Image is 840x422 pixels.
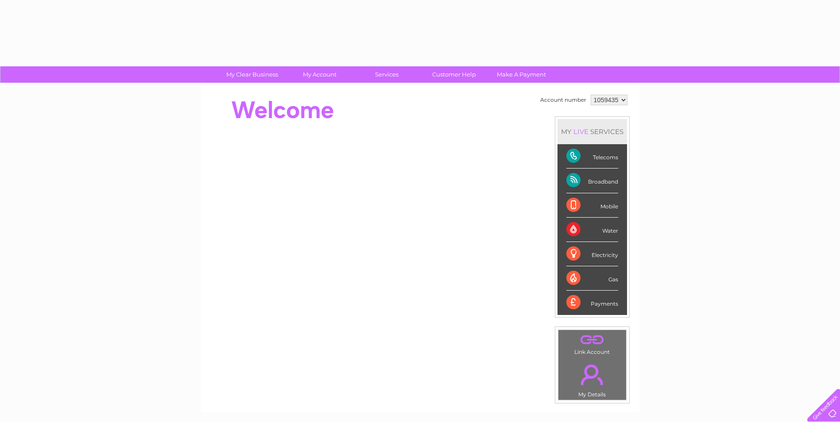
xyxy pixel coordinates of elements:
div: MY SERVICES [557,119,627,144]
div: Electricity [566,242,618,266]
a: . [561,359,624,390]
div: LIVE [572,127,590,136]
div: Mobile [566,193,618,218]
div: Water [566,218,618,242]
a: Services [350,66,423,83]
a: . [561,332,624,348]
td: Link Account [558,330,627,357]
div: Telecoms [566,144,618,169]
div: Broadband [566,169,618,193]
td: My Details [558,357,627,400]
a: Make A Payment [485,66,558,83]
a: My Account [283,66,356,83]
div: Gas [566,266,618,291]
td: Account number [538,92,588,107]
a: Customer Help [418,66,491,83]
div: Payments [566,291,618,315]
a: My Clear Business [216,66,289,83]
